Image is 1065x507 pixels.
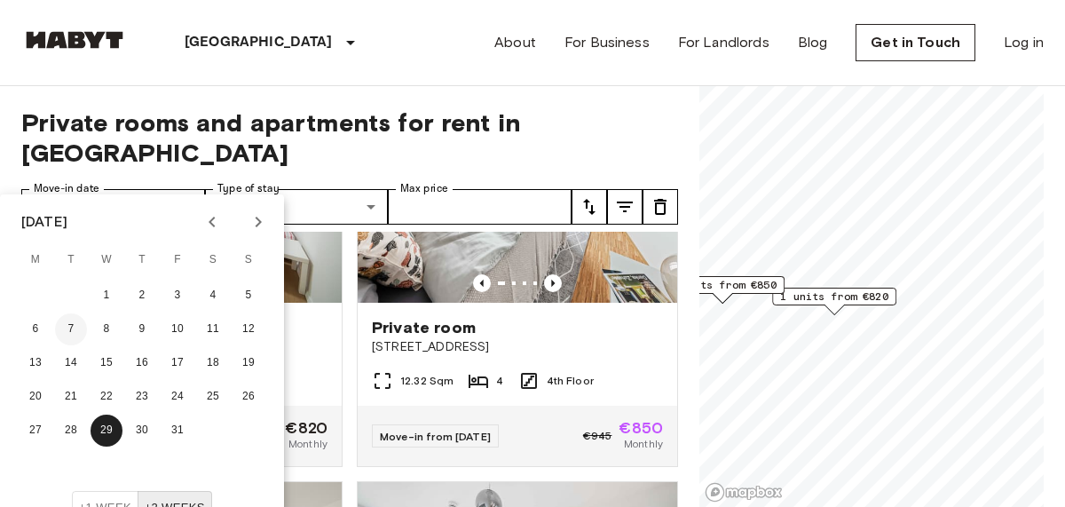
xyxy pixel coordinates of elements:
button: tune [607,189,643,225]
div: Map marker [772,288,896,315]
span: 1 units from €850 [668,277,777,293]
button: 14 [55,347,87,379]
button: 20 [20,381,51,413]
label: Move-in date [34,181,99,196]
span: 4th Floor [547,373,594,389]
span: Sunday [233,242,264,278]
button: 9 [126,313,158,345]
a: Blog [798,32,828,53]
button: 26 [233,381,264,413]
span: [STREET_ADDRESS] [372,338,663,356]
label: Type of stay [217,181,280,196]
button: 6 [20,313,51,345]
button: 23 [126,381,158,413]
div: [DATE] [21,211,67,233]
button: 12 [233,313,264,345]
span: 1 units from €820 [780,289,888,305]
button: 4 [197,280,229,312]
button: 18 [197,347,229,379]
span: 12.32 Sqm [400,373,454,389]
span: Private rooms and apartments for rent in [GEOGRAPHIC_DATA] [21,107,678,168]
button: 13 [20,347,51,379]
button: 21 [55,381,87,413]
button: 30 [126,415,158,447]
button: 1 [91,280,122,312]
span: €820 [285,420,327,436]
button: 31 [162,415,193,447]
span: Monthly [288,436,327,452]
button: 29 [91,415,122,447]
button: 2 [126,280,158,312]
button: 3 [162,280,193,312]
span: Monday [20,242,51,278]
button: 17 [162,347,193,379]
button: 24 [162,381,193,413]
button: Previous image [473,274,491,292]
button: tune [572,189,607,225]
button: 11 [197,313,229,345]
button: Previous month [197,207,227,237]
button: 5 [233,280,264,312]
label: Max price [400,181,448,196]
button: 10 [162,313,193,345]
a: About [494,32,536,53]
span: €850 [619,420,663,436]
button: 28 [55,415,87,447]
button: 8 [91,313,122,345]
button: Previous image [544,274,562,292]
button: Next month [243,207,273,237]
img: Habyt [21,31,128,49]
button: 27 [20,415,51,447]
a: Get in Touch [856,24,975,61]
span: Move-in from [DATE] [380,430,491,443]
div: Map marker [660,276,785,304]
a: Log in [1004,32,1044,53]
button: 15 [91,347,122,379]
a: Mapbox logo [705,482,783,503]
button: tune [643,189,678,225]
button: 22 [91,381,122,413]
a: Marketing picture of unit DE-02-022-003-03HFPrevious imagePrevious imagePrivate room[STREET_ADDRE... [357,89,678,467]
span: Thursday [126,242,158,278]
span: €945 [583,428,612,444]
button: 7 [55,313,87,345]
span: Private room [372,317,476,338]
a: For Landlords [678,32,769,53]
button: 16 [126,347,158,379]
span: 4 [496,373,503,389]
p: [GEOGRAPHIC_DATA] [185,32,333,53]
a: For Business [564,32,650,53]
span: Tuesday [55,242,87,278]
span: Saturday [197,242,229,278]
button: 25 [197,381,229,413]
button: 19 [233,347,264,379]
span: Wednesday [91,242,122,278]
span: Friday [162,242,193,278]
span: Monthly [624,436,663,452]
